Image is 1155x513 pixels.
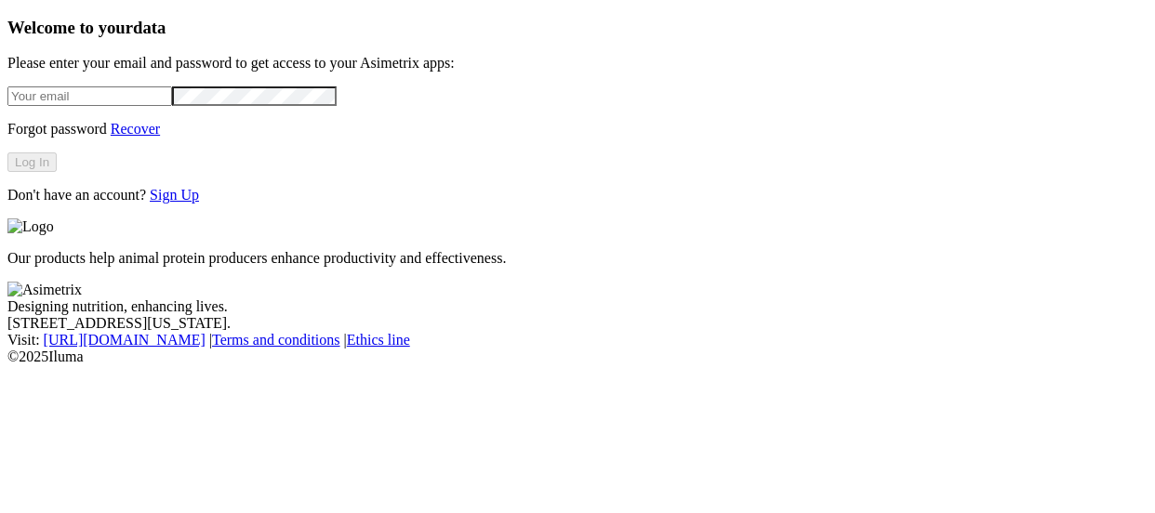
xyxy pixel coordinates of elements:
[7,250,1148,267] p: Our products help animal protein producers enhance productivity and effectiveness.
[7,332,1148,349] div: Visit : | |
[7,55,1148,72] p: Please enter your email and password to get access to your Asimetrix apps:
[7,121,1148,138] p: Forgot password
[44,332,206,348] a: [URL][DOMAIN_NAME]
[7,282,82,298] img: Asimetrix
[7,18,1148,38] h3: Welcome to your
[150,187,199,203] a: Sign Up
[212,332,340,348] a: Terms and conditions
[7,187,1148,204] p: Don't have an account?
[347,332,410,348] a: Ethics line
[7,152,57,172] button: Log In
[133,18,166,37] span: data
[7,86,172,106] input: Your email
[7,218,54,235] img: Logo
[7,349,1148,365] div: © 2025 Iluma
[7,298,1148,315] div: Designing nutrition, enhancing lives.
[111,121,160,137] a: Recover
[7,315,1148,332] div: [STREET_ADDRESS][US_STATE].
